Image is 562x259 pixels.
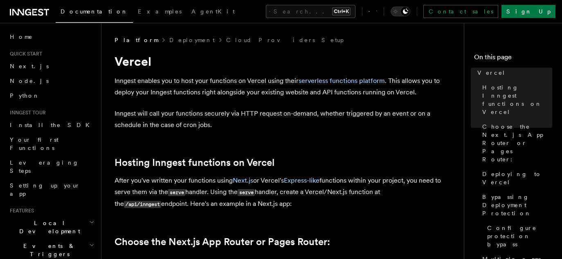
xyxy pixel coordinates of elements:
[474,52,552,65] h4: On this page
[7,29,96,44] a: Home
[10,136,58,151] span: Your first Functions
[266,5,355,18] button: Search...Ctrl+K
[7,242,89,258] span: Events & Triggers
[7,88,96,103] a: Python
[299,77,385,85] a: serverless functions platform
[10,182,80,197] span: Setting up your app
[10,92,40,99] span: Python
[115,236,330,248] a: Choose the Next.js App Router or Pages Router:
[479,190,552,221] a: Bypassing Deployment Protection
[238,189,255,196] code: serve
[482,170,552,186] span: Deploying to Vercel
[10,159,79,174] span: Leveraging Steps
[332,7,351,16] kbd: Ctrl+K
[115,36,158,44] span: Platform
[233,176,253,184] a: Next.js
[7,155,96,178] a: Leveraging Steps
[284,176,319,184] a: Express-like
[169,36,215,44] a: Deployment
[226,36,344,44] a: Cloud Providers Setup
[423,5,498,18] a: Contact sales
[56,2,133,23] a: Documentation
[7,178,96,201] a: Setting up your app
[187,2,240,22] a: AgentKit
[7,118,96,132] a: Install the SDK
[7,216,96,239] button: Local Development
[10,78,49,84] span: Node.js
[501,5,555,18] a: Sign Up
[7,109,46,116] span: Inngest tour
[482,123,552,163] span: Choose the Next.js App Router or Pages Router:
[7,51,42,57] span: Quick start
[168,189,185,196] code: serve
[7,74,96,88] a: Node.js
[7,208,34,214] span: Features
[115,108,442,131] p: Inngest will call your functions securely via HTTP request on-demand, whether triggered by an eve...
[10,63,49,69] span: Next.js
[7,219,89,235] span: Local Development
[479,119,552,167] a: Choose the Next.js App Router or Pages Router:
[138,8,182,15] span: Examples
[479,167,552,190] a: Deploying to Vercel
[487,224,552,248] span: Configure protection bypass
[115,54,442,69] h1: Vercel
[484,221,552,252] a: Configure protection bypass
[477,69,506,77] span: Vercel
[115,157,274,168] a: Hosting Inngest functions on Vercel
[61,8,128,15] span: Documentation
[482,83,552,116] span: Hosting Inngest functions on Vercel
[474,65,552,80] a: Vercel
[133,2,187,22] a: Examples
[391,7,410,16] button: Toggle dark mode
[479,80,552,119] a: Hosting Inngest functions on Vercel
[124,201,161,208] code: /api/inngest
[115,175,442,210] p: After you've written your functions using or Vercel's functions within your project, you need to ...
[482,193,552,217] span: Bypassing Deployment Protection
[191,8,235,15] span: AgentKit
[10,122,94,128] span: Install the SDK
[115,75,442,98] p: Inngest enables you to host your functions on Vercel using their . This allows you to deploy your...
[7,59,96,74] a: Next.js
[10,33,33,41] span: Home
[7,132,96,155] a: Your first Functions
